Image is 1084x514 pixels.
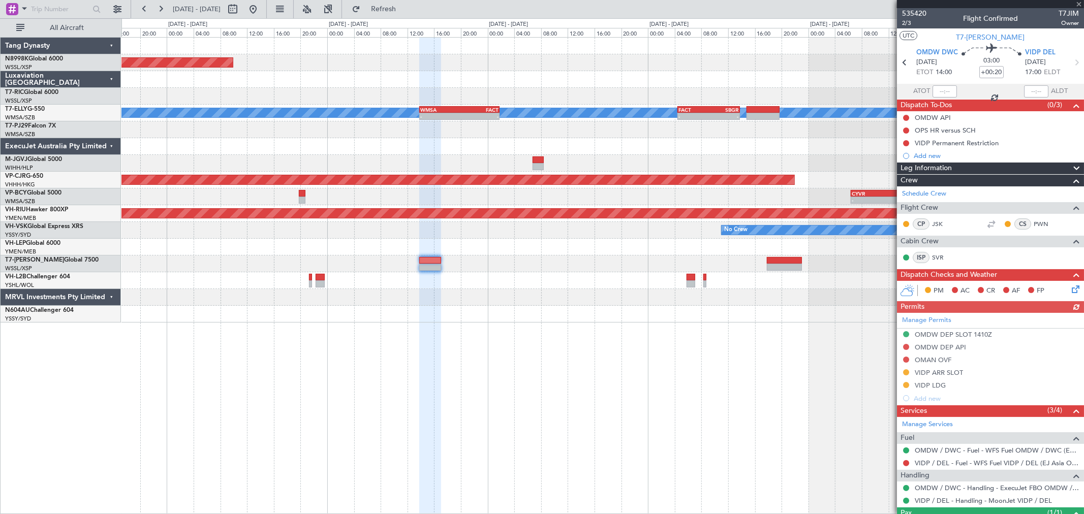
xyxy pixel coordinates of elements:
div: - [678,113,708,119]
div: CP [913,218,930,230]
span: Cabin Crew [901,236,939,247]
div: 00:00 [648,28,675,37]
span: 535420 [902,8,926,19]
a: WMSA/SZB [5,131,35,138]
div: 12:00 [568,28,595,37]
div: WMSA [420,107,459,113]
span: 17:00 [1025,68,1041,78]
div: FACT [459,107,499,113]
div: 12:00 [247,28,274,37]
span: 14:00 [936,68,952,78]
div: [DATE] - [DATE] [649,20,689,29]
a: T7-[PERSON_NAME]Global 7500 [5,257,99,263]
div: 08:00 [701,28,728,37]
div: 04:00 [354,28,381,37]
button: UTC [900,31,917,40]
span: [DATE] [1025,57,1046,68]
div: 20:00 [782,28,809,37]
span: T7-ELLY [5,106,27,112]
div: 20:00 [300,28,327,37]
a: JSK [932,219,955,229]
a: Manage Services [902,420,953,430]
a: YSSY/SYD [5,315,31,323]
a: PWN [1034,219,1057,229]
div: 00:00 [809,28,835,37]
span: VH-VSK [5,223,27,230]
span: VP-CJR [5,173,26,179]
a: SVR [932,253,955,262]
a: YSSY/SYD [5,231,31,239]
a: YMEN/MEB [5,248,36,255]
a: WMSA/SZB [5,198,35,205]
span: 03:00 [983,56,1000,66]
span: AF [1012,286,1020,296]
div: OMDW API [915,113,951,122]
div: [DATE] - [DATE] [329,20,368,29]
a: VH-LEPGlobal 6000 [5,240,60,246]
div: CS [1014,218,1031,230]
a: OMDW / DWC - Handling - ExecuJet FBO OMDW / DWC [915,484,1079,492]
span: Leg Information [901,163,952,174]
span: VH-L2B [5,274,26,280]
div: 04:00 [194,28,221,37]
div: 04:00 [514,28,541,37]
span: Services [901,405,927,417]
a: VHHH/HKG [5,181,35,188]
span: Fuel [901,432,914,444]
div: CYVR [852,190,884,197]
div: 00:00 [327,28,354,37]
div: 00:00 [167,28,194,37]
div: VIDP Permanent Restriction [915,139,999,147]
span: Flight Crew [901,202,938,214]
a: WMSA/SZB [5,114,35,121]
button: All Aircraft [11,20,110,36]
div: Add new [914,151,1079,160]
a: WSSL/XSP [5,63,32,71]
a: OMDW / DWC - Fuel - WFS Fuel OMDW / DWC (EJ Asia Only) [915,446,1079,455]
div: 08:00 [221,28,247,37]
a: VIDP / DEL - Fuel - WFS Fuel VIDP / DEL (EJ Asia Only) [915,459,1079,467]
div: 08:00 [381,28,408,37]
span: AC [961,286,970,296]
a: VH-L2BChallenger 604 [5,274,70,280]
div: 16:00 [113,28,140,37]
span: Crew [901,175,918,186]
div: No Crew [724,222,748,238]
span: PM [934,286,944,296]
div: [DATE] - [DATE] [810,20,849,29]
span: VH-RIU [5,207,26,213]
div: SBGR [708,107,738,113]
a: T7-ELLYG-550 [5,106,45,112]
div: 12:00 [889,28,916,37]
span: [DATE] [916,57,937,68]
div: - [420,113,459,119]
div: FACT [678,107,708,113]
span: N8998K [5,56,28,62]
span: VIDP DEL [1025,48,1056,58]
div: - [852,197,884,203]
span: ALDT [1051,86,1068,97]
a: T7-PJ29Falcon 7X [5,123,56,129]
span: FP [1037,286,1044,296]
span: (0/3) [1047,100,1062,110]
div: [DATE] - [DATE] [489,20,529,29]
span: T7JIM [1059,8,1079,19]
span: 2/3 [902,19,926,27]
span: VH-LEP [5,240,26,246]
a: VH-VSKGlobal Express XRS [5,223,83,230]
span: Dispatch Checks and Weather [901,269,997,281]
a: YMEN/MEB [5,214,36,222]
a: WSSL/XSP [5,265,32,272]
a: VP-CJRG-650 [5,173,43,179]
a: M-JGVJGlobal 5000 [5,156,62,163]
span: T7-[PERSON_NAME] [5,257,64,263]
div: 00:00 [488,28,515,37]
span: Owner [1059,19,1079,27]
div: 04:00 [835,28,862,37]
span: Dispatch To-Dos [901,100,952,111]
span: OMDW DWC [916,48,958,58]
a: WSSL/XSP [5,97,32,105]
div: 04:00 [675,28,702,37]
div: - [884,197,916,203]
div: OPS HR versus SCH [915,126,976,135]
